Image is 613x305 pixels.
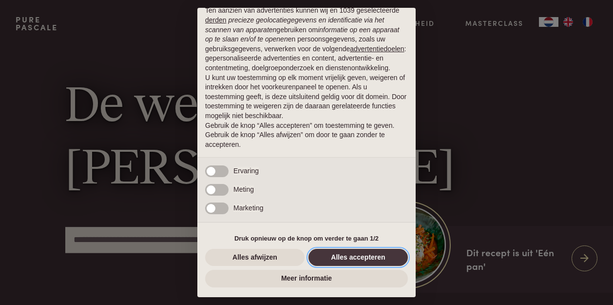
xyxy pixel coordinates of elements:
[350,44,404,54] button: advertentiedoelen
[205,16,384,34] em: precieze geolocatiegegevens en identificatie via het scannen van apparaten
[233,185,254,193] span: Meting
[308,249,408,266] button: Alles accepteren
[205,6,408,73] p: Ten aanzien van advertenties kunnen wij en 1039 geselecteerde gebruiken om en persoonsgegevens, z...
[205,121,408,150] p: Gebruik de knop “Alles accepteren” om toestemming te geven. Gebruik de knop “Alles afwijzen” om d...
[205,16,227,25] button: derden
[205,26,400,43] em: informatie op een apparaat op te slaan en/of te openen
[233,167,259,175] span: Ervaring
[205,73,408,121] p: U kunt uw toestemming op elk moment vrijelijk geven, weigeren of intrekken door het voorkeurenpan...
[205,249,305,266] button: Alles afwijzen
[233,204,263,212] span: Marketing
[205,270,408,287] button: Meer informatie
